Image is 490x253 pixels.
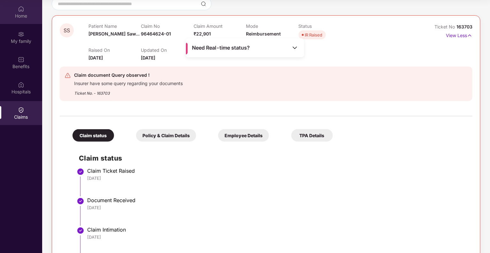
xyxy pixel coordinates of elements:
[141,31,171,36] span: 96464624-01
[194,23,246,29] p: Claim Amount
[299,23,351,29] p: Status
[87,197,466,203] div: Document Received
[87,226,466,233] div: Claim Intimation
[88,55,103,60] span: [DATE]
[77,197,84,205] img: svg+xml;base64,PHN2ZyBpZD0iU3RlcC1Eb25lLTMyeDMyIiB4bWxucz0iaHR0cDovL3d3dy53My5vcmcvMjAwMC9zdmciIH...
[65,72,71,79] img: svg+xml;base64,PHN2ZyB4bWxucz0iaHR0cDovL3d3dy53My5vcmcvMjAwMC9zdmciIHdpZHRoPSIyNCIgaGVpZ2h0PSIyNC...
[79,153,466,163] h2: Claim status
[141,55,155,60] span: [DATE]
[246,23,298,29] p: Mode
[87,205,466,210] div: [DATE]
[467,32,472,39] img: svg+xml;base64,PHN2ZyB4bWxucz0iaHR0cDovL3d3dy53My5vcmcvMjAwMC9zdmciIHdpZHRoPSIxNyIgaGVpZ2h0PSIxNy...
[456,24,472,29] span: 163703
[201,1,206,6] img: svg+xml;base64,PHN2ZyBpZD0iU2VhcmNoLTMyeDMyIiB4bWxucz0iaHR0cDovL3d3dy53My5vcmcvMjAwMC9zdmciIHdpZH...
[18,31,24,37] img: svg+xml;base64,PHN2ZyB3aWR0aD0iMjAiIGhlaWdodD0iMjAiIHZpZXdCb3g9IjAgMCAyMCAyMCIgZmlsbD0ibm9uZSIgeG...
[18,6,24,12] img: svg+xml;base64,PHN2ZyBpZD0iSG9tZSIgeG1sbnM9Imh0dHA6Ly93d3cudzMub3JnLzIwMDAvc3ZnIiB3aWR0aD0iMjAiIG...
[73,129,114,142] div: Claim status
[141,23,193,29] p: Claim No
[218,129,269,142] div: Employee Details
[136,129,196,142] div: Policy & Claim Details
[292,44,298,51] img: Toggle Icon
[74,86,183,96] div: Ticket No. - 163703
[446,30,472,39] p: View Less
[291,129,333,142] div: TPA Details
[141,47,193,53] p: Updated On
[305,32,323,38] div: IR Raised
[434,24,456,29] span: Ticket No
[194,31,211,36] span: ₹22,901
[87,175,466,181] div: [DATE]
[77,168,84,176] img: svg+xml;base64,PHN2ZyBpZD0iU3RlcC1Eb25lLTMyeDMyIiB4bWxucz0iaHR0cDovL3d3dy53My5vcmcvMjAwMC9zdmciIH...
[87,234,466,240] div: [DATE]
[74,79,183,86] div: Insurer have some query regarding your documents
[77,227,84,234] img: svg+xml;base64,PHN2ZyBpZD0iU3RlcC1Eb25lLTMyeDMyIiB4bWxucz0iaHR0cDovL3d3dy53My5vcmcvMjAwMC9zdmciIH...
[18,56,24,63] img: svg+xml;base64,PHN2ZyBpZD0iQmVuZWZpdHMiIHhtbG5zPSJodHRwOi8vd3d3LnczLm9yZy8yMDAwL3N2ZyIgd2lkdGg9Ij...
[88,31,140,36] span: [PERSON_NAME] Saw...
[88,23,141,29] p: Patient Name
[74,71,183,79] div: Claim document Query observed !
[64,28,70,33] span: SS
[18,107,24,113] img: svg+xml;base64,PHN2ZyBpZD0iQ2xhaW0iIHhtbG5zPSJodHRwOi8vd3d3LnczLm9yZy8yMDAwL3N2ZyIgd2lkdGg9IjIwIi...
[246,31,281,36] span: Reimbursement
[88,47,141,53] p: Raised On
[192,44,250,51] span: Need Real-time status?
[87,168,466,174] div: Claim Ticket Raised
[18,82,24,88] img: svg+xml;base64,PHN2ZyBpZD0iSG9zcGl0YWxzIiB4bWxucz0iaHR0cDovL3d3dy53My5vcmcvMjAwMC9zdmciIHdpZHRoPS...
